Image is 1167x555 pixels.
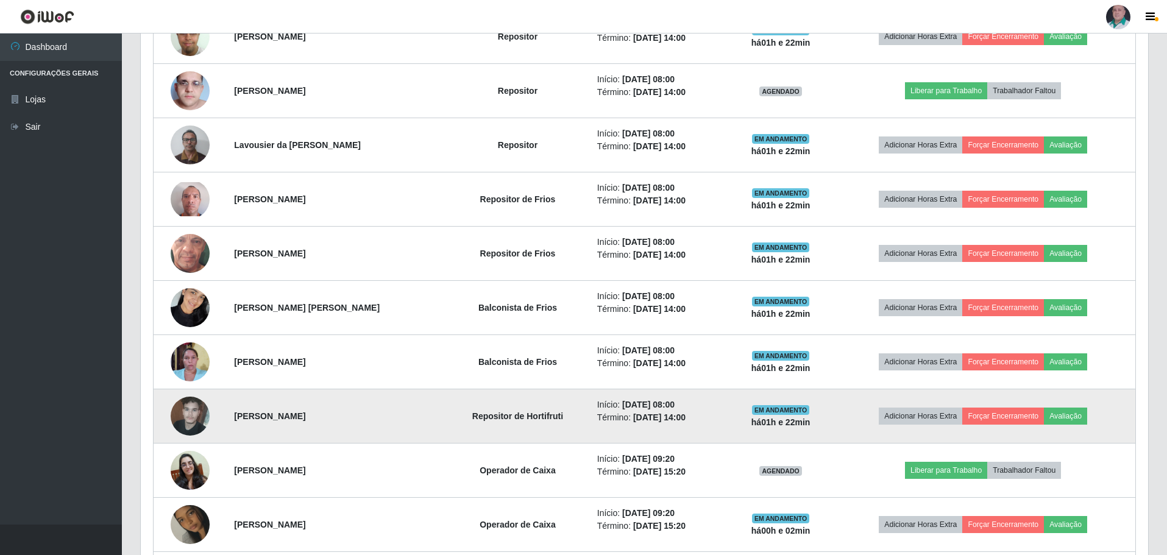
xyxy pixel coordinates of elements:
img: 1713869296207.jpeg [171,56,210,125]
li: Término: [597,140,723,153]
button: Liberar para Trabalho [905,462,987,479]
button: Forçar Encerramento [962,299,1044,316]
button: Trabalhador Faltou [987,82,1061,99]
time: [DATE] 15:20 [633,521,686,531]
img: 1725533937755.jpeg [171,210,210,297]
strong: [PERSON_NAME] [234,86,305,96]
button: Liberar para Trabalho [905,82,987,99]
li: Término: [597,86,723,99]
span: EM ANDAMENTO [752,351,810,361]
strong: há 01 h e 22 min [751,363,811,373]
time: [DATE] 14:00 [633,304,686,314]
img: 1754064940964.jpeg [171,451,210,490]
span: AGENDADO [759,87,802,96]
strong: Repositor [498,86,537,96]
time: [DATE] 14:00 [633,358,686,368]
button: Forçar Encerramento [962,516,1044,533]
time: [DATE] 08:00 [622,345,675,355]
strong: Repositor de Frios [480,249,556,258]
time: [DATE] 15:20 [633,467,686,476]
li: Início: [597,507,723,520]
strong: Repositor de Hortifruti [472,411,563,421]
time: [DATE] 08:00 [622,400,675,409]
strong: há 00 h e 02 min [751,526,811,536]
span: EM ANDAMENTO [752,405,810,415]
button: Adicionar Horas Extra [879,245,962,262]
li: Início: [597,398,723,411]
strong: Repositor [498,140,537,150]
button: Forçar Encerramento [962,245,1044,262]
img: CoreUI Logo [20,9,74,24]
strong: Repositor de Frios [480,194,556,204]
button: Avaliação [1044,28,1087,45]
button: Forçar Encerramento [962,353,1044,370]
strong: [PERSON_NAME] [234,32,305,41]
button: Avaliação [1044,408,1087,425]
img: 1757016131222.jpeg [171,336,210,387]
img: 1717609421755.jpeg [171,390,210,442]
span: EM ANDAMENTO [752,297,810,306]
strong: Balconista de Frios [478,303,557,313]
strong: [PERSON_NAME] [234,194,305,204]
li: Término: [597,249,723,261]
strong: há 01 h e 22 min [751,200,811,210]
strong: [PERSON_NAME] [234,520,305,529]
button: Forçar Encerramento [962,136,1044,154]
button: Avaliação [1044,353,1087,370]
strong: Operador de Caixa [480,520,556,529]
img: 1602822418188.jpeg [171,10,210,62]
button: Adicionar Horas Extra [879,191,962,208]
span: EM ANDAMENTO [752,188,810,198]
li: Início: [597,182,723,194]
button: Adicionar Horas Extra [879,516,962,533]
strong: Repositor [498,32,537,41]
button: Avaliação [1044,516,1087,533]
button: Adicionar Horas Extra [879,28,962,45]
strong: [PERSON_NAME] [234,465,305,475]
button: Adicionar Horas Extra [879,136,962,154]
li: Início: [597,453,723,465]
strong: há 01 h e 22 min [751,38,811,48]
button: Avaliação [1044,245,1087,262]
span: EM ANDAMENTO [752,242,810,252]
time: [DATE] 09:20 [622,508,675,518]
span: EM ANDAMENTO [752,134,810,144]
time: [DATE] 14:00 [633,250,686,260]
time: [DATE] 14:00 [633,196,686,205]
li: Início: [597,344,723,357]
li: Término: [597,357,723,370]
time: [DATE] 08:00 [622,74,675,84]
li: Término: [597,411,723,424]
time: [DATE] 08:00 [622,129,675,138]
time: [DATE] 09:20 [622,454,675,464]
strong: Lavousier da [PERSON_NAME] [234,140,361,150]
li: Início: [597,127,723,140]
button: Forçar Encerramento [962,28,1044,45]
strong: há 01 h e 22 min [751,146,811,156]
strong: Operador de Caixa [480,465,556,475]
button: Avaliação [1044,136,1087,154]
time: [DATE] 14:00 [633,87,686,97]
img: 1701787542098.jpeg [171,182,210,217]
button: Adicionar Horas Extra [879,299,962,316]
img: 1746326143997.jpeg [171,119,210,171]
li: Término: [597,465,723,478]
button: Trabalhador Faltou [987,462,1061,479]
strong: [PERSON_NAME] [234,357,305,367]
time: [DATE] 08:00 [622,183,675,193]
li: Início: [597,236,723,249]
strong: [PERSON_NAME] [234,249,305,258]
li: Término: [597,32,723,44]
li: Início: [597,290,723,303]
span: EM ANDAMENTO [752,514,810,523]
button: Forçar Encerramento [962,408,1044,425]
li: Início: [597,73,723,86]
time: [DATE] 14:00 [633,33,686,43]
strong: [PERSON_NAME] [234,411,305,421]
time: [DATE] 14:00 [633,141,686,151]
li: Término: [597,303,723,316]
li: Término: [597,194,723,207]
button: Avaliação [1044,191,1087,208]
strong: [PERSON_NAME] [PERSON_NAME] [234,303,380,313]
strong: há 01 h e 22 min [751,417,811,427]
